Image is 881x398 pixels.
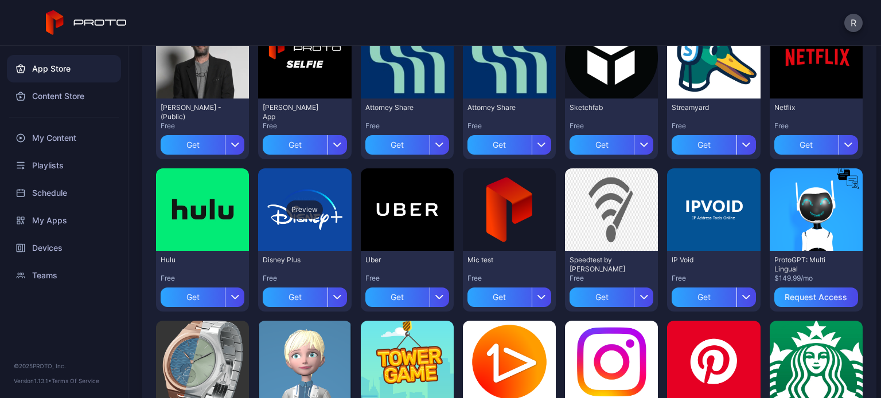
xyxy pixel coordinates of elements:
div: Free [467,274,551,283]
button: Get [672,283,755,307]
div: Mic test [467,255,531,265]
div: Get [365,287,430,307]
div: Attorney Share [365,103,428,112]
div: Free [161,274,244,283]
div: IP Void [672,255,735,265]
div: ProtoGPT: Multi Lingual [774,255,837,274]
div: Get [467,135,532,155]
div: Free [263,274,346,283]
div: © 2025 PROTO, Inc. [14,361,114,371]
button: Get [672,131,755,155]
div: David Selfie App [263,103,326,121]
a: My Content [7,124,121,152]
div: Speedtest by Ookla [570,255,633,274]
a: Devices [7,234,121,262]
div: Uber [365,255,428,265]
div: Free [774,121,858,131]
div: Preview [286,200,323,219]
div: Free [365,121,449,131]
div: Free [365,274,449,283]
div: Get [161,135,225,155]
div: Get [774,135,839,155]
span: Version 1.13.1 • [14,377,52,384]
div: Free [570,274,653,283]
button: R [844,14,863,32]
div: Free [672,274,755,283]
button: Get [467,283,551,307]
button: Get [570,131,653,155]
div: Request Access [785,293,847,302]
div: Disney Plus [263,255,326,265]
button: Get [774,131,858,155]
button: Get [365,131,449,155]
div: David N Persona - (Public) [161,103,224,121]
div: Get [672,287,736,307]
button: Get [161,131,244,155]
div: Free [263,121,346,131]
div: Free [570,121,653,131]
a: My Apps [7,207,121,234]
div: Free [161,121,244,131]
a: App Store [7,55,121,82]
div: Get [365,135,430,155]
button: Request Access [774,287,858,307]
button: Get [365,283,449,307]
div: Get [672,135,736,155]
div: Get [263,287,327,307]
button: Get [263,131,346,155]
button: Get [263,283,346,307]
div: Get [263,135,327,155]
div: Netflix [774,103,837,112]
a: Terms Of Service [52,377,99,384]
a: Playlists [7,152,121,179]
a: Content Store [7,82,121,110]
div: Sketchfab [570,103,633,112]
a: Teams [7,262,121,289]
button: Get [161,283,244,307]
div: Get [467,287,532,307]
div: Free [467,121,551,131]
div: $149.99/mo [774,274,858,283]
div: Streamyard [672,103,735,112]
div: Get [161,287,225,307]
button: Get [467,131,551,155]
div: Attorney Share [467,103,531,112]
div: Hulu [161,255,224,265]
div: Get [570,287,634,307]
button: Get [570,283,653,307]
div: Free [672,121,755,131]
div: Get [570,135,634,155]
a: Schedule [7,179,121,207]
